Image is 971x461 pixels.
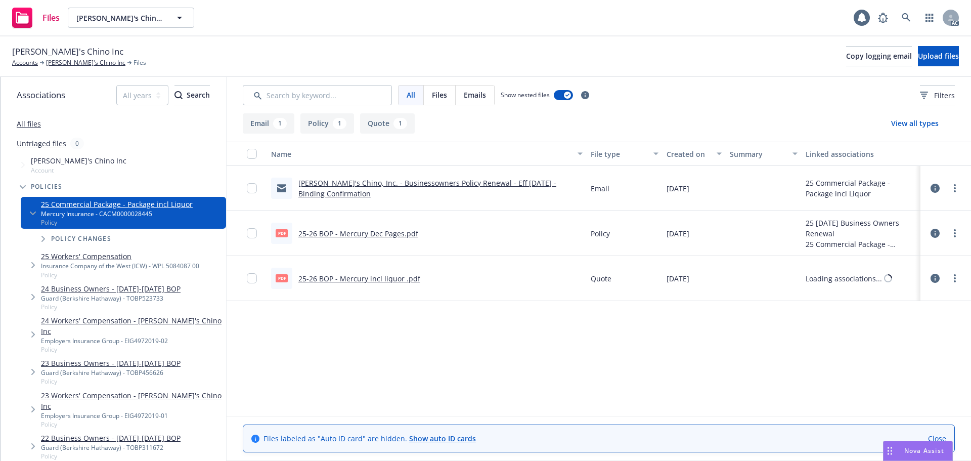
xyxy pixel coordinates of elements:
div: Guard (Berkshire Hathaway) - TOBP523733 [41,294,181,303]
span: Policy [591,228,610,239]
button: SearchSearch [174,85,210,105]
button: Email [243,113,294,134]
button: Policy [300,113,354,134]
div: Insurance Company of the West (ICW) - WPL 5084087 00 [41,262,199,270]
div: 0 [70,138,84,149]
a: Untriaged files [17,138,66,149]
svg: Search [174,91,183,99]
span: Associations [17,89,65,102]
a: Accounts [12,58,38,67]
span: Files [432,90,447,100]
a: 25-26 BOP - Mercury Dec Pages.pdf [298,229,418,238]
button: Summary [726,142,802,166]
span: Policy [41,452,181,460]
span: Email [591,183,609,194]
span: [PERSON_NAME]'s Chino Inc [76,13,164,23]
span: Emails [464,90,486,100]
div: 25 Commercial Package - Package incl Liquor [806,178,916,199]
button: Filters [920,85,955,105]
span: Policy changes [51,236,111,242]
div: 1 [273,118,287,129]
a: [PERSON_NAME]'s Chino Inc [46,58,125,67]
a: All files [17,119,41,129]
a: Close [928,433,946,444]
div: 25 Commercial Package - Package incl Liquor [806,239,916,249]
span: All [407,90,415,100]
div: 25 [DATE] Business Owners Renewal [806,218,916,239]
div: Drag to move [884,441,896,460]
a: more [949,272,961,284]
a: [PERSON_NAME]'s Chino, Inc. - Businessowners Policy Renewal - Eff [DATE] - Binding Confirmation [298,178,556,198]
span: Account [31,166,126,175]
input: Select all [247,149,257,159]
a: 25 Workers' Compensation [41,251,199,262]
a: more [949,227,961,239]
a: 23 Business Owners - [DATE]-[DATE] BOP [41,358,181,368]
a: 22 Business Owners - [DATE]-[DATE] BOP [41,433,181,443]
span: Policy [41,345,222,354]
div: Employers Insurance Group - EIG4972019-02 [41,337,222,345]
div: Linked associations [806,149,916,159]
span: Files [134,58,146,67]
div: Employers Insurance Group - EIG4972019-01 [41,411,222,420]
a: 25-26 BOP - Mercury incl liquor .pdf [298,274,420,283]
button: Copy logging email [846,46,912,66]
a: Show auto ID cards [409,434,476,443]
button: View all types [875,113,955,134]
a: Search [896,8,916,28]
span: Filters [934,90,955,101]
input: Toggle Row Selected [247,183,257,193]
button: Name [267,142,587,166]
a: 24 Business Owners - [DATE]-[DATE] BOP [41,283,181,294]
span: Policy [41,377,181,386]
span: Policy [41,218,193,227]
span: [DATE] [667,228,689,239]
div: Mercury Insurance - CACM0000028445 [41,209,193,218]
span: Policies [31,184,63,190]
a: 23 Workers' Compensation - [PERSON_NAME]'s Chino Inc [41,390,222,411]
span: [DATE] [667,183,689,194]
button: File type [587,142,663,166]
span: Policy [41,420,222,429]
a: more [949,182,961,194]
div: Loading associations... [806,273,882,284]
input: Toggle Row Selected [247,273,257,283]
span: Upload files [918,51,959,61]
span: Files labeled as "Auto ID card" are hidden. [263,433,476,444]
span: [DATE] [667,273,689,284]
button: Linked associations [802,142,920,166]
div: Summary [730,149,786,159]
button: Nova Assist [883,441,953,461]
span: Filters [920,90,955,101]
span: pdf [276,229,288,237]
span: [PERSON_NAME]'s Chino Inc [31,155,126,166]
div: Guard (Berkshire Hathaway) - TOBP311672 [41,443,181,452]
button: [PERSON_NAME]'s Chino Inc [68,8,194,28]
button: Upload files [918,46,959,66]
div: Name [271,149,571,159]
a: Report a Bug [873,8,893,28]
a: 24 Workers' Compensation - [PERSON_NAME]'s Chino Inc [41,315,222,337]
input: Search by keyword... [243,85,392,105]
a: 25 Commercial Package - Package incl Liquor [41,199,193,209]
span: Copy logging email [846,51,912,61]
span: pdf [276,274,288,282]
div: 1 [333,118,346,129]
button: Quote [360,113,415,134]
span: Policy [41,303,181,311]
div: Guard (Berkshire Hathaway) - TOBP456626 [41,368,181,377]
span: Show nested files [501,91,550,99]
span: Nova Assist [904,446,944,455]
input: Toggle Row Selected [247,228,257,238]
a: Switch app [919,8,940,28]
div: Search [174,86,210,105]
div: Created on [667,149,711,159]
span: Files [42,14,60,22]
a: Files [8,4,64,32]
div: File type [591,149,647,159]
div: 1 [393,118,407,129]
span: Quote [591,273,611,284]
button: Created on [663,142,726,166]
span: [PERSON_NAME]'s Chino Inc [12,45,123,58]
span: Policy [41,271,199,279]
